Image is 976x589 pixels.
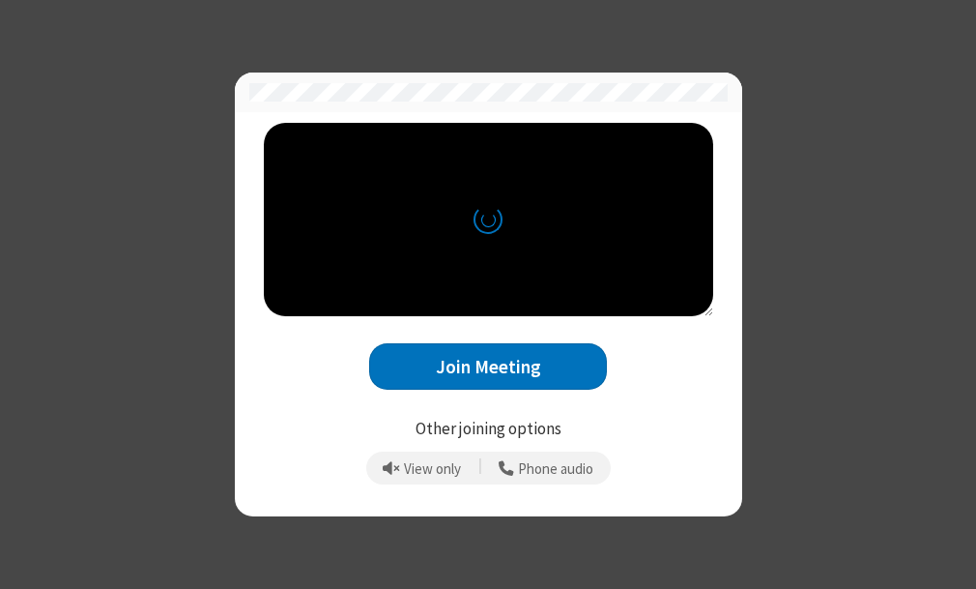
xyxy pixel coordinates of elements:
[478,455,482,482] span: |
[518,461,593,478] span: Phone audio
[369,343,607,391] button: Join Meeting
[404,461,461,478] span: View only
[376,452,469,485] button: Prevent echo when there is already an active mic and speaker in the room.
[492,452,601,485] button: Use your phone for mic and speaker while you view the meeting on this device.
[264,417,713,442] p: Other joining options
